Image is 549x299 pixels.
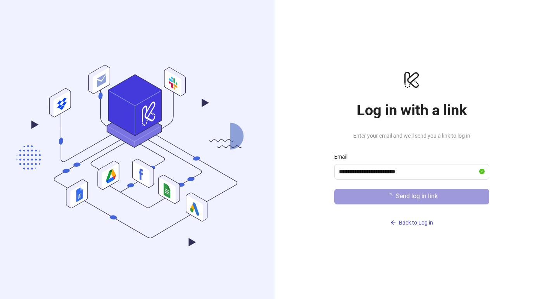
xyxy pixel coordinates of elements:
[396,193,438,200] span: Send log in link
[385,192,394,200] span: loading
[334,152,352,161] label: Email
[334,131,489,140] span: Enter your email and we'll send you a link to log in
[334,217,489,229] button: Back to Log in
[390,220,396,225] span: arrow-left
[334,189,489,204] button: Send log in link
[334,101,489,119] h1: Log in with a link
[339,167,478,176] input: Email
[399,219,433,226] span: Back to Log in
[334,204,489,229] a: Back to Log in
